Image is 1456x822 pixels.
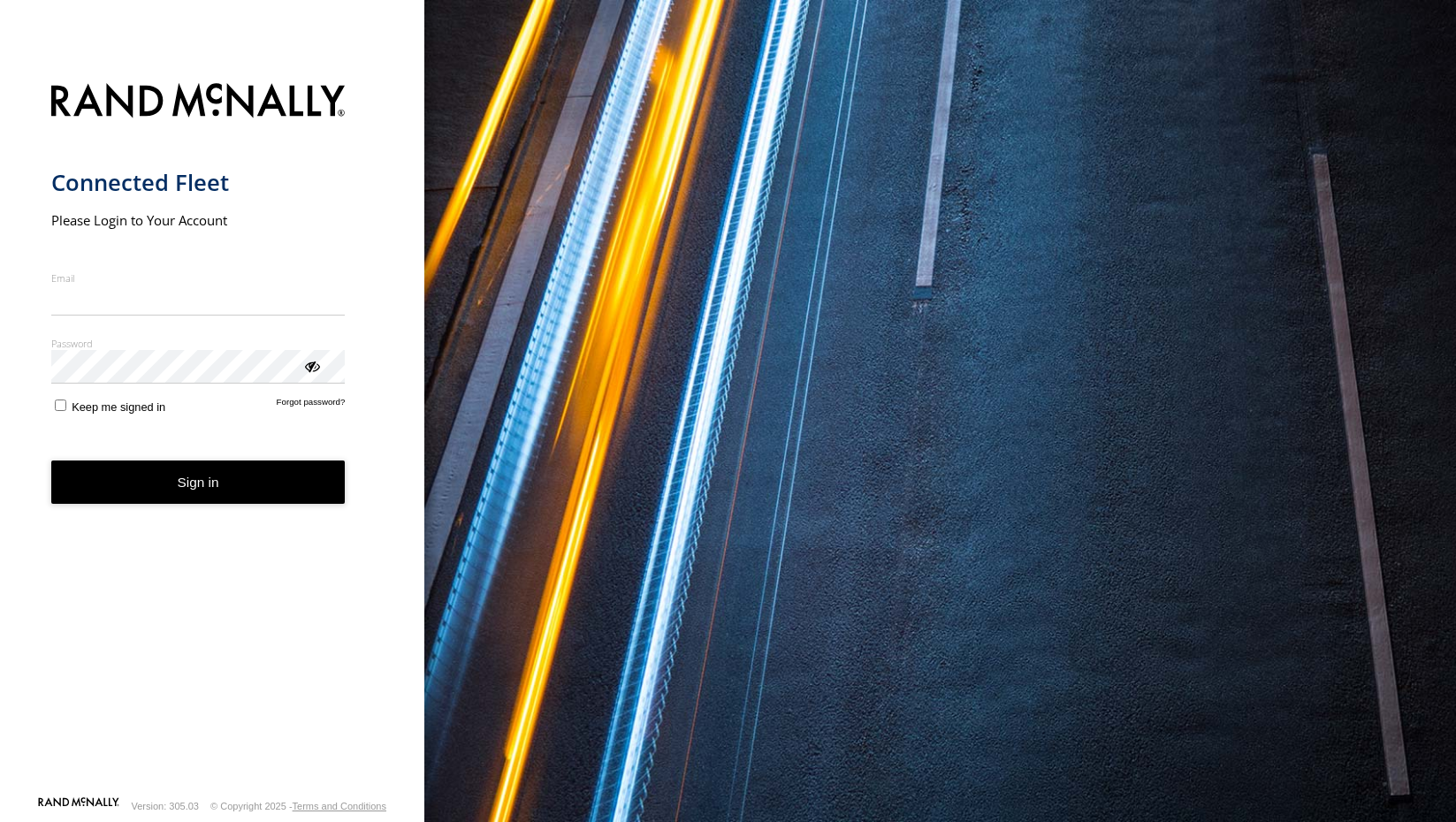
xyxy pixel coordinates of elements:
form: main [51,72,374,795]
h2: Please Login to Your Account [51,211,346,229]
h1: Connected Fleet [51,168,346,197]
div: Version: 305.03 [132,801,199,811]
img: Rand McNally [51,80,346,125]
a: Terms and Conditions [293,801,386,811]
span: Keep me signed in [72,400,165,414]
a: Forgot password? [277,397,346,414]
label: Password [51,337,346,350]
div: ViewPassword [302,356,320,374]
label: Email [51,271,346,285]
div: © Copyright 2025 - [210,801,386,811]
input: Keep me signed in [55,400,66,411]
button: Sign in [51,460,346,504]
a: Visit our Website [38,797,119,815]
